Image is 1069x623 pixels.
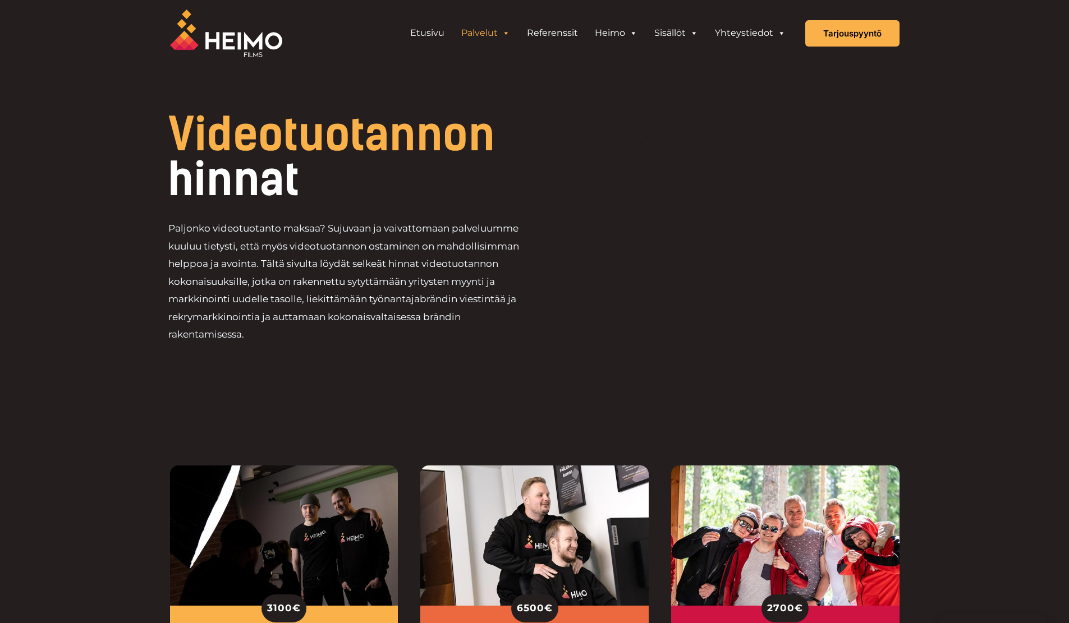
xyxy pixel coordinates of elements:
div: 2700 [761,594,809,622]
a: Tarjouspyyntö [805,20,900,47]
p: Paljonko videotuotanto maksaa? Sujuvaan ja vaivattomaan palveluumme kuuluu tietysti, että myös vi... [168,220,535,344]
span: € [292,599,301,617]
a: Sisällöt [646,22,706,44]
span: € [795,599,803,617]
div: 6500 [511,594,558,622]
img: Rekryvideo päästää työntekijäsi valokeilaan. [671,465,900,606]
img: Työnantajabrändi ja sen viestintä sujuu videoilla. [420,465,649,606]
a: Etusivu [402,22,453,44]
div: 3100 [261,594,306,622]
img: Heimo Filmsin logo [170,10,282,57]
span: € [544,599,553,617]
span: Videotuotannon [168,108,495,161]
a: Palvelut [453,22,519,44]
a: Referenssit [519,22,586,44]
img: Referenssivideo on myynnin työkalu. [170,465,398,606]
h1: hinnat [168,112,611,202]
a: Heimo [586,22,646,44]
aside: Header Widget 1 [396,22,800,44]
a: Yhteystiedot [706,22,794,44]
